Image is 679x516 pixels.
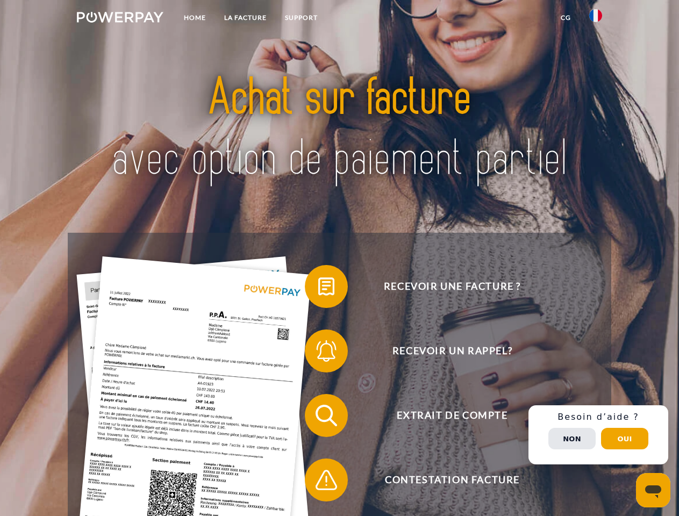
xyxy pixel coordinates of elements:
button: Recevoir un rappel? [305,329,584,372]
a: Home [175,8,215,27]
img: title-powerpay_fr.svg [103,52,576,206]
img: qb_warning.svg [313,467,340,493]
img: qb_bill.svg [313,273,340,300]
button: Recevoir une facture ? [305,265,584,308]
h3: Besoin d’aide ? [535,412,662,422]
iframe: Bouton de lancement de la fenêtre de messagerie [636,473,670,507]
button: Contestation Facture [305,458,584,501]
img: logo-powerpay-white.svg [77,12,163,23]
a: Support [276,8,327,27]
span: Recevoir une facture ? [320,265,584,308]
button: Non [548,428,596,449]
span: Contestation Facture [320,458,584,501]
a: CG [552,8,580,27]
button: Extrait de compte [305,394,584,437]
button: Oui [601,428,648,449]
span: Recevoir un rappel? [320,329,584,372]
img: qb_bell.svg [313,338,340,364]
a: LA FACTURE [215,8,276,27]
img: fr [589,9,602,22]
span: Extrait de compte [320,394,584,437]
img: qb_search.svg [313,402,340,429]
div: Schnellhilfe [528,405,668,464]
